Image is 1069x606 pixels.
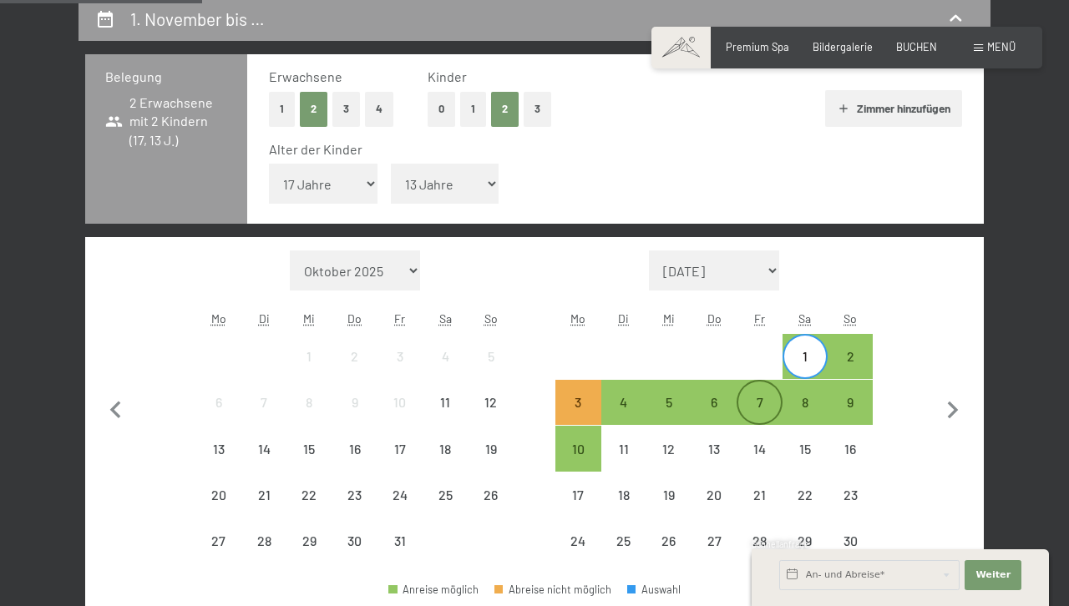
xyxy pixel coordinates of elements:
[603,488,645,530] div: 18
[896,40,937,53] span: BUCHEN
[784,350,826,391] div: 1
[783,472,828,518] div: Sat Nov 22 2025
[241,380,286,425] div: Tue Oct 07 2025
[646,518,692,563] div: Wed Nov 26 2025
[484,311,498,326] abbr: Sonntag
[798,311,811,326] abbr: Samstag
[332,518,377,563] div: Abreise nicht möglich
[332,426,377,471] div: Abreise nicht möglich
[468,334,513,379] div: Sun Oct 05 2025
[332,472,377,518] div: Thu Oct 23 2025
[828,426,873,471] div: Abreise nicht möglich
[692,472,737,518] div: Abreise nicht möglich
[334,488,376,530] div: 23
[468,380,513,425] div: Sun Oct 12 2025
[783,426,828,471] div: Sat Nov 15 2025
[243,488,285,530] div: 21
[439,311,452,326] abbr: Samstag
[828,426,873,471] div: Sun Nov 16 2025
[737,380,782,425] div: Fri Nov 07 2025
[555,472,600,518] div: Abreise nicht möglich
[286,334,332,379] div: Abreise nicht möglich
[211,311,226,326] abbr: Montag
[737,472,782,518] div: Abreise nicht möglich
[965,560,1021,590] button: Weiter
[692,426,737,471] div: Thu Nov 13 2025
[648,534,690,576] div: 26
[829,396,871,437] div: 9
[783,380,828,425] div: Abreise möglich
[286,518,332,563] div: Wed Oct 29 2025
[646,426,692,471] div: Abreise nicht möglich
[394,311,405,326] abbr: Freitag
[286,518,332,563] div: Abreise nicht möglich
[555,380,600,425] div: Mon Nov 03 2025
[196,380,241,425] div: Abreise nicht möglich
[737,380,782,425] div: Abreise möglich
[784,442,826,484] div: 15
[557,488,599,530] div: 17
[241,426,286,471] div: Abreise nicht möglich
[754,311,765,326] abbr: Freitag
[288,442,330,484] div: 15
[829,488,871,530] div: 23
[196,518,241,563] div: Mon Oct 27 2025
[269,68,342,84] span: Erwachsene
[196,426,241,471] div: Mon Oct 13 2025
[557,534,599,576] div: 24
[738,534,780,576] div: 28
[198,442,240,484] div: 13
[377,380,423,425] div: Fri Oct 10 2025
[783,472,828,518] div: Abreise nicht möglich
[935,250,970,564] button: Nächster Monat
[130,8,265,29] h2: 1. November bis …
[663,311,675,326] abbr: Mittwoch
[524,92,551,126] button: 3
[469,350,511,391] div: 5
[601,380,646,425] div: Tue Nov 04 2025
[648,396,690,437] div: 5
[603,442,645,484] div: 11
[332,334,377,379] div: Thu Oct 02 2025
[377,334,423,379] div: Abreise nicht möglich
[460,92,486,126] button: 1
[423,426,468,471] div: Sat Oct 18 2025
[196,426,241,471] div: Abreise nicht möglich
[469,488,511,530] div: 26
[288,534,330,576] div: 29
[303,311,315,326] abbr: Mittwoch
[557,442,599,484] div: 10
[783,518,828,563] div: Abreise nicht möglich
[377,472,423,518] div: Abreise nicht möglich
[752,539,809,549] span: Schnellanfrage
[347,311,362,326] abbr: Donnerstag
[269,92,295,126] button: 1
[423,380,468,425] div: Abreise nicht möglich
[726,40,789,53] span: Premium Spa
[334,350,376,391] div: 2
[601,472,646,518] div: Tue Nov 18 2025
[334,534,376,576] div: 30
[428,68,467,84] span: Kinder
[423,472,468,518] div: Sat Oct 25 2025
[286,334,332,379] div: Wed Oct 01 2025
[783,426,828,471] div: Abreise nicht möglich
[828,518,873,563] div: Sun Nov 30 2025
[692,426,737,471] div: Abreise nicht möglich
[105,68,227,86] h3: Belegung
[288,488,330,530] div: 22
[332,380,377,425] div: Abreise nicht möglich
[332,92,360,126] button: 3
[692,518,737,563] div: Thu Nov 27 2025
[379,442,421,484] div: 17
[332,472,377,518] div: Abreise nicht möglich
[828,472,873,518] div: Sun Nov 23 2025
[825,90,961,127] button: Zimmer hinzufügen
[784,396,826,437] div: 8
[828,334,873,379] div: Abreise möglich
[332,518,377,563] div: Thu Oct 30 2025
[332,380,377,425] div: Thu Oct 09 2025
[555,380,600,425] div: Abreise nicht möglich, da die Mindestaufenthaltsdauer nicht erfüllt wird
[468,472,513,518] div: Abreise nicht möglich
[494,584,611,595] div: Abreise nicht möglich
